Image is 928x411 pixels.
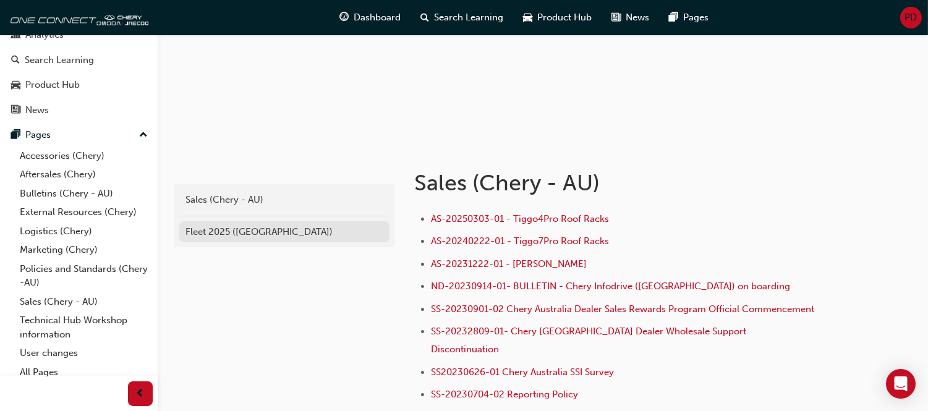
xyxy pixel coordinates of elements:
[431,367,614,378] a: SS20230626-01 Chery Australia SSI Survey
[431,389,578,400] a: SS-20230704-02 Reporting Policy
[15,146,153,166] a: Accessories (Chery)
[431,281,790,292] a: ND-20230914-01- BULLETIN - Chery Infodrive ([GEOGRAPHIC_DATA]) on boarding
[179,189,390,211] a: Sales (Chery - AU)
[15,363,153,382] a: All Pages
[431,303,814,315] a: SS-20230901-02 Chery Australia Dealer Sales Rewards Program Official Commencement
[11,130,20,141] span: pages-icon
[905,11,917,25] span: PD
[25,53,94,67] div: Search Learning
[421,10,430,25] span: search-icon
[670,10,679,25] span: pages-icon
[5,49,153,72] a: Search Learning
[185,193,383,207] div: Sales (Chery - AU)
[354,11,401,25] span: Dashboard
[684,11,709,25] span: Pages
[25,103,49,117] div: News
[340,10,349,25] span: guage-icon
[524,10,533,25] span: car-icon
[5,74,153,96] a: Product Hub
[15,222,153,241] a: Logistics (Chery)
[179,221,390,243] a: Fleet 2025 ([GEOGRAPHIC_DATA])
[15,260,153,292] a: Policies and Standards (Chery -AU)
[5,124,153,146] button: Pages
[11,55,20,66] span: search-icon
[15,292,153,311] a: Sales (Chery - AU)
[435,11,504,25] span: Search Learning
[15,184,153,203] a: Bulletins (Chery - AU)
[660,5,719,30] a: pages-iconPages
[330,5,411,30] a: guage-iconDashboard
[538,11,592,25] span: Product Hub
[25,78,80,92] div: Product Hub
[15,240,153,260] a: Marketing (Chery)
[139,127,148,143] span: up-icon
[602,5,660,30] a: news-iconNews
[15,165,153,184] a: Aftersales (Chery)
[185,225,383,239] div: Fleet 2025 ([GEOGRAPHIC_DATA])
[15,311,153,344] a: Technical Hub Workshop information
[612,10,621,25] span: news-icon
[626,11,650,25] span: News
[514,5,602,30] a: car-iconProduct Hub
[5,99,153,122] a: News
[414,169,820,197] h1: Sales (Chery - AU)
[431,235,609,247] a: AS-20240222-01 - Tiggo7Pro Roof Racks
[900,7,922,28] button: PD
[15,203,153,222] a: External Resources (Chery)
[411,5,514,30] a: search-iconSearch Learning
[11,105,20,116] span: news-icon
[15,344,153,363] a: User changes
[6,5,148,30] img: oneconnect
[431,213,609,224] a: AS-20250303-01 - Tiggo4Pro Roof Racks
[11,30,20,41] span: chart-icon
[136,386,145,402] span: prev-icon
[431,258,587,269] a: AS-20231222-01 - [PERSON_NAME]
[431,326,749,355] a: SS-20232809-01- Chery [GEOGRAPHIC_DATA] Dealer Wholesale Support Discontinuation
[886,369,916,399] div: Open Intercom Messenger
[11,80,20,91] span: car-icon
[25,128,51,142] div: Pages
